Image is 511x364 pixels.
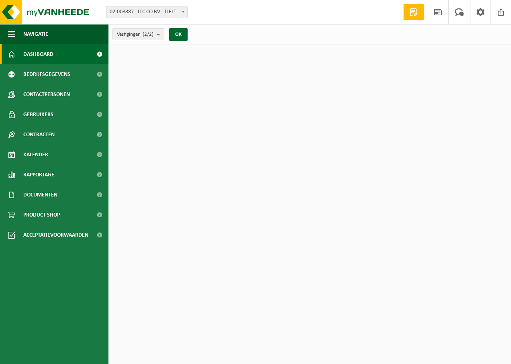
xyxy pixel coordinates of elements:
span: Acceptatievoorwaarden [23,225,88,245]
button: OK [169,28,188,41]
span: Contactpersonen [23,84,70,104]
span: Rapportage [23,165,54,185]
span: 02-008887 - ITC CO BV - TIELT [106,6,188,18]
span: Documenten [23,185,57,205]
span: 02-008887 - ITC CO BV - TIELT [106,6,187,18]
count: (2/2) [143,32,153,37]
button: Vestigingen(2/2) [112,28,164,40]
span: Navigatie [23,24,48,44]
span: Vestigingen [117,29,153,41]
span: Product Shop [23,205,60,225]
span: Kalender [23,145,48,165]
span: Gebruikers [23,104,53,125]
span: Bedrijfsgegevens [23,64,70,84]
span: Contracten [23,125,55,145]
span: Dashboard [23,44,53,64]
